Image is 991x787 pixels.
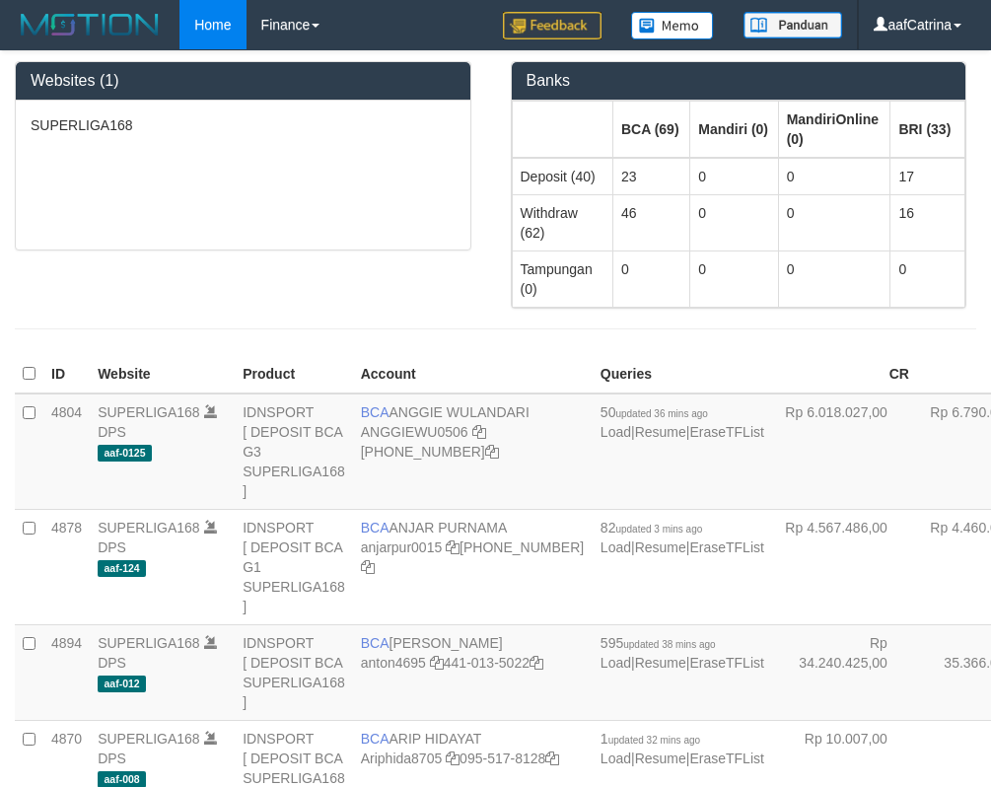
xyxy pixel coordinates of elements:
[530,655,543,671] a: Copy 4410135022 to clipboard
[43,355,90,393] th: ID
[353,355,593,393] th: Account
[361,520,389,536] span: BCA
[608,735,700,746] span: updated 32 mins ago
[353,393,593,510] td: ANGGIE WULANDARI [PHONE_NUMBER]
[772,393,917,510] td: Rp 6.018.027,00
[601,424,631,440] a: Load
[43,393,90,510] td: 4804
[635,539,686,555] a: Resume
[98,520,200,536] a: SUPERLIGA168
[601,404,708,420] span: 50
[472,424,486,440] a: Copy ANGGIEWU0506 to clipboard
[601,404,764,440] span: | |
[512,158,612,195] td: Deposit (40)
[98,676,146,692] span: aaf-012
[361,635,389,651] span: BCA
[778,194,890,250] td: 0
[601,655,631,671] a: Load
[635,655,686,671] a: Resume
[890,158,965,195] td: 17
[601,635,716,651] span: 595
[631,12,714,39] img: Button%20Memo.svg
[545,751,559,766] a: Copy 0955178128 to clipboard
[690,101,778,158] th: Group: activate to sort column ascending
[98,445,152,462] span: aaf-0125
[31,72,456,90] h3: Websites (1)
[601,751,631,766] a: Load
[612,158,689,195] td: 23
[512,101,612,158] th: Group: activate to sort column ascending
[623,639,715,650] span: updated 38 mins ago
[772,624,917,720] td: Rp 34.240.425,00
[98,635,200,651] a: SUPERLIGA168
[527,72,952,90] h3: Banks
[601,520,702,536] span: 82
[15,10,165,39] img: MOTION_logo.png
[612,194,689,250] td: 46
[446,751,460,766] a: Copy Ariphida8705 to clipboard
[361,731,389,747] span: BCA
[689,424,763,440] a: EraseTFList
[635,751,686,766] a: Resume
[446,539,460,555] a: Copy anjarpur0015 to clipboard
[601,635,764,671] span: | |
[503,12,602,39] img: Feedback.jpg
[601,539,631,555] a: Load
[615,408,707,419] span: updated 36 mins ago
[90,509,235,624] td: DPS
[430,655,444,671] a: Copy anton4695 to clipboard
[98,404,200,420] a: SUPERLIGA168
[361,539,443,555] a: anjarpur0015
[689,751,763,766] a: EraseTFList
[612,101,689,158] th: Group: activate to sort column ascending
[235,393,353,510] td: IDNSPORT [ DEPOSIT BCA G3 SUPERLIGA168 ]
[43,624,90,720] td: 4894
[690,194,778,250] td: 0
[601,731,700,747] span: 1
[361,559,375,575] a: Copy 4062281620 to clipboard
[772,355,917,393] th: CR
[778,250,890,307] td: 0
[485,444,499,460] a: Copy 4062213373 to clipboard
[690,250,778,307] td: 0
[512,250,612,307] td: Tampungan (0)
[90,624,235,720] td: DPS
[31,115,456,135] p: SUPERLIGA168
[353,509,593,624] td: ANJAR PURNAMA [PHONE_NUMBER]
[593,355,772,393] th: Queries
[689,655,763,671] a: EraseTFList
[353,624,593,720] td: [PERSON_NAME] 441-013-5022
[512,194,612,250] td: Withdraw (62)
[778,101,890,158] th: Group: activate to sort column ascending
[601,520,764,555] span: | |
[98,731,200,747] a: SUPERLIGA168
[772,509,917,624] td: Rp 4.567.486,00
[890,194,965,250] td: 16
[778,158,890,195] td: 0
[601,731,764,766] span: | |
[235,624,353,720] td: IDNSPORT [ DEPOSIT BCA SUPERLIGA168 ]
[689,539,763,555] a: EraseTFList
[361,424,468,440] a: ANGGIEWU0506
[98,560,146,577] span: aaf-124
[90,393,235,510] td: DPS
[361,404,389,420] span: BCA
[235,355,353,393] th: Product
[615,524,702,535] span: updated 3 mins ago
[635,424,686,440] a: Resume
[361,655,426,671] a: anton4695
[612,250,689,307] td: 0
[43,509,90,624] td: 4878
[235,509,353,624] td: IDNSPORT [ DEPOSIT BCA G1 SUPERLIGA168 ]
[90,355,235,393] th: Website
[690,158,778,195] td: 0
[361,751,443,766] a: Ariphida8705
[890,250,965,307] td: 0
[743,12,842,38] img: panduan.png
[890,101,965,158] th: Group: activate to sort column ascending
